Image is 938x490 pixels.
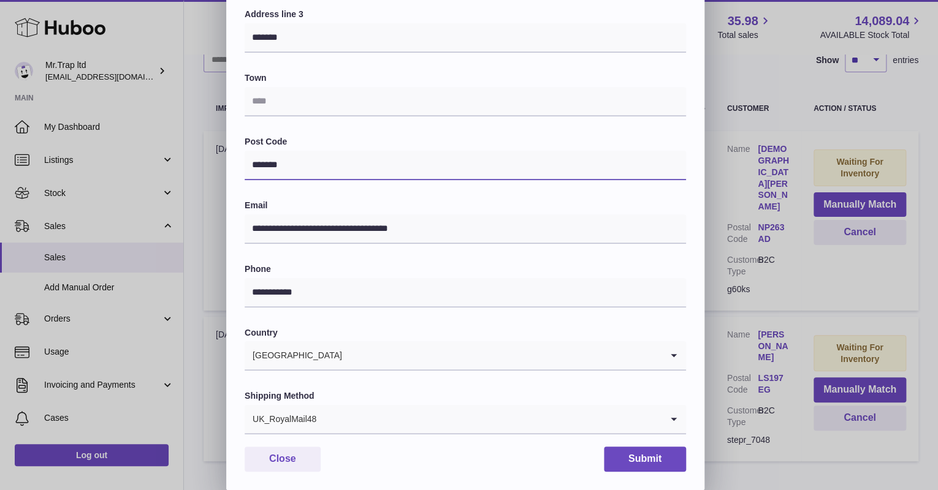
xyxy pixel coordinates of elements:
[245,447,321,472] button: Close
[245,136,686,148] label: Post Code
[604,447,686,472] button: Submit
[245,72,686,84] label: Town
[245,200,686,211] label: Email
[245,9,686,20] label: Address line 3
[245,263,686,275] label: Phone
[245,341,343,369] span: [GEOGRAPHIC_DATA]
[245,327,686,339] label: Country
[245,341,686,371] div: Search for option
[317,405,662,433] input: Search for option
[245,405,686,434] div: Search for option
[245,390,686,402] label: Shipping Method
[343,341,662,369] input: Search for option
[245,405,317,433] span: UK_RoyalMail48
